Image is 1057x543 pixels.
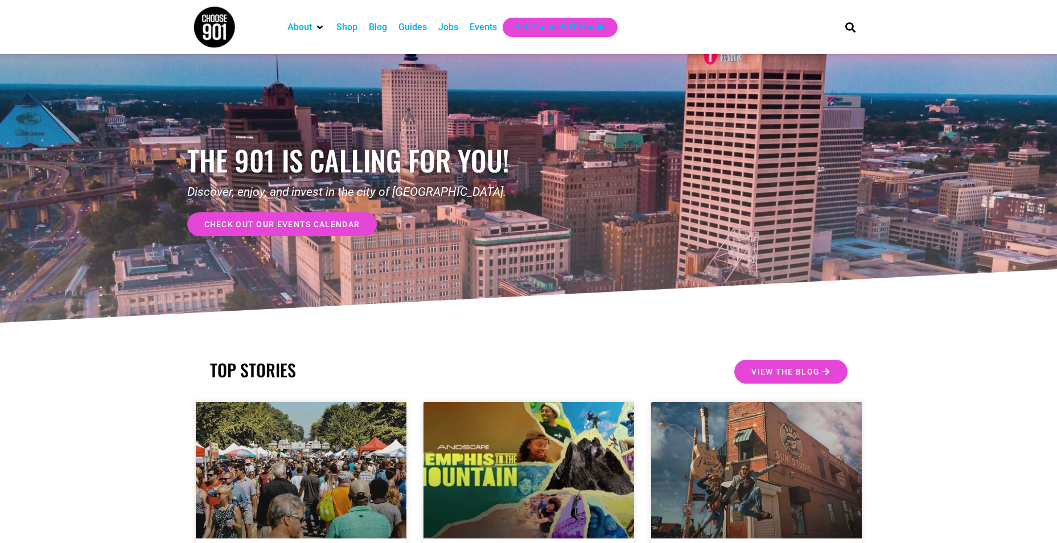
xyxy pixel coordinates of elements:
[841,18,859,36] div: Search
[398,20,427,34] a: Guides
[187,183,529,201] p: Discover, enjoy, and invest in the city of [GEOGRAPHIC_DATA].
[210,360,523,380] h2: TOP STORIES
[187,212,377,236] a: check out our events calendar
[282,18,826,37] nav: Main nav
[751,368,820,376] span: View the Blog
[187,143,529,177] h1: the 901 is calling for you!
[369,20,387,34] a: Blog
[651,402,862,538] a: Two people jumping in front of a building with a guitar, featuring The Edge.
[204,220,360,228] span: check out our events calendar
[470,20,497,34] a: Events
[336,20,357,34] a: Shop
[438,20,458,34] a: Jobs
[734,360,847,384] a: View the Blog
[282,18,331,37] div: About
[287,20,312,34] a: About
[514,20,606,34] a: Get Choose901 Emails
